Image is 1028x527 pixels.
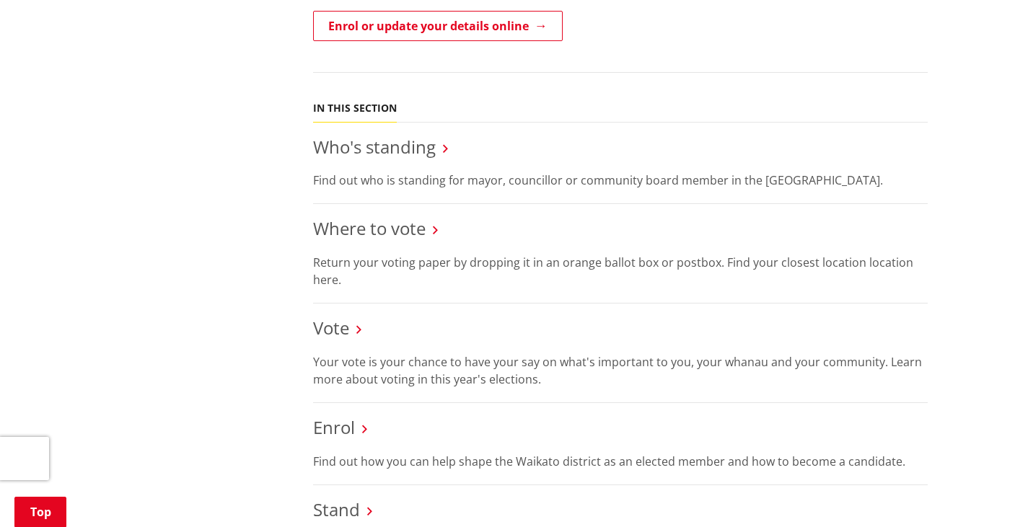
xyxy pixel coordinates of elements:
[313,102,397,115] h5: In this section
[313,216,426,240] a: Where to vote
[313,254,928,288] p: Return your voting paper by dropping it in an orange ballot box or postbox. Find your closest loc...
[313,497,360,521] a: Stand
[962,466,1014,518] iframe: Messenger Launcher
[313,135,436,159] a: Who's standing
[313,172,928,189] p: Find out who is standing for mayor, councillor or community board member in the [GEOGRAPHIC_DATA].
[313,316,349,340] a: Vote
[313,353,928,388] p: Your vote is your chance to have your say on what's important to you, your whanau and your commun...
[313,453,928,470] p: Find out how you can help shape the Waikato district as an elected member and how to become a can...
[313,415,355,439] a: Enrol
[313,11,563,41] a: Enrol or update your details online
[14,497,66,527] a: Top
